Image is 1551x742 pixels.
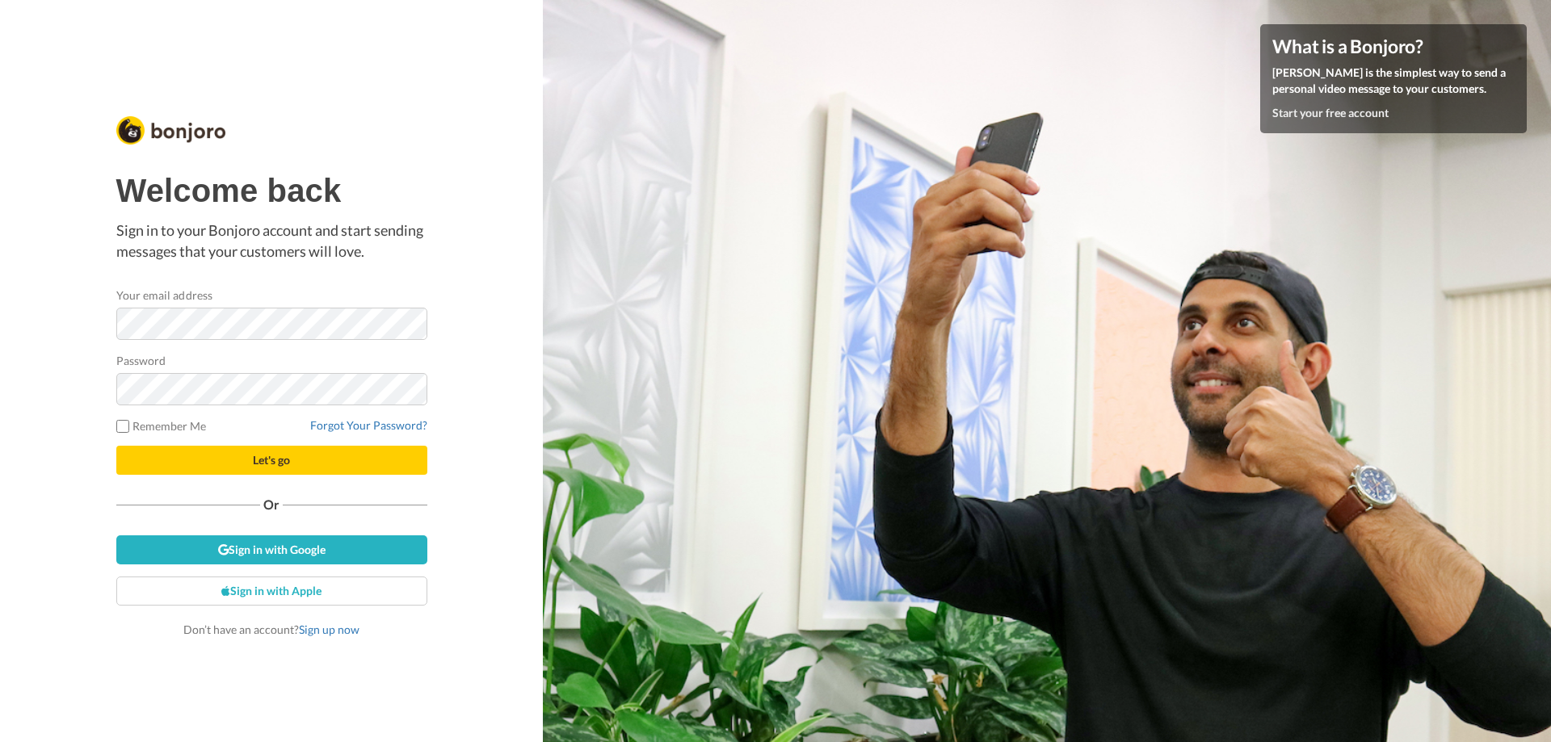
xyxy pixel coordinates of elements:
[299,623,359,636] a: Sign up now
[253,453,290,467] span: Let's go
[116,576,427,606] a: Sign in with Apple
[116,420,129,433] input: Remember Me
[183,623,359,636] span: Don’t have an account?
[116,220,427,262] p: Sign in to your Bonjoro account and start sending messages that your customers will love.
[310,418,427,432] a: Forgot Your Password?
[1272,65,1515,97] p: [PERSON_NAME] is the simplest way to send a personal video message to your customers.
[116,173,427,208] h1: Welcome back
[116,446,427,475] button: Let's go
[116,535,427,564] a: Sign in with Google
[260,499,283,510] span: Or
[116,417,207,434] label: Remember Me
[1272,106,1389,119] a: Start your free account
[116,352,166,369] label: Password
[1272,36,1515,57] h4: What is a Bonjoro?
[116,287,212,304] label: Your email address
